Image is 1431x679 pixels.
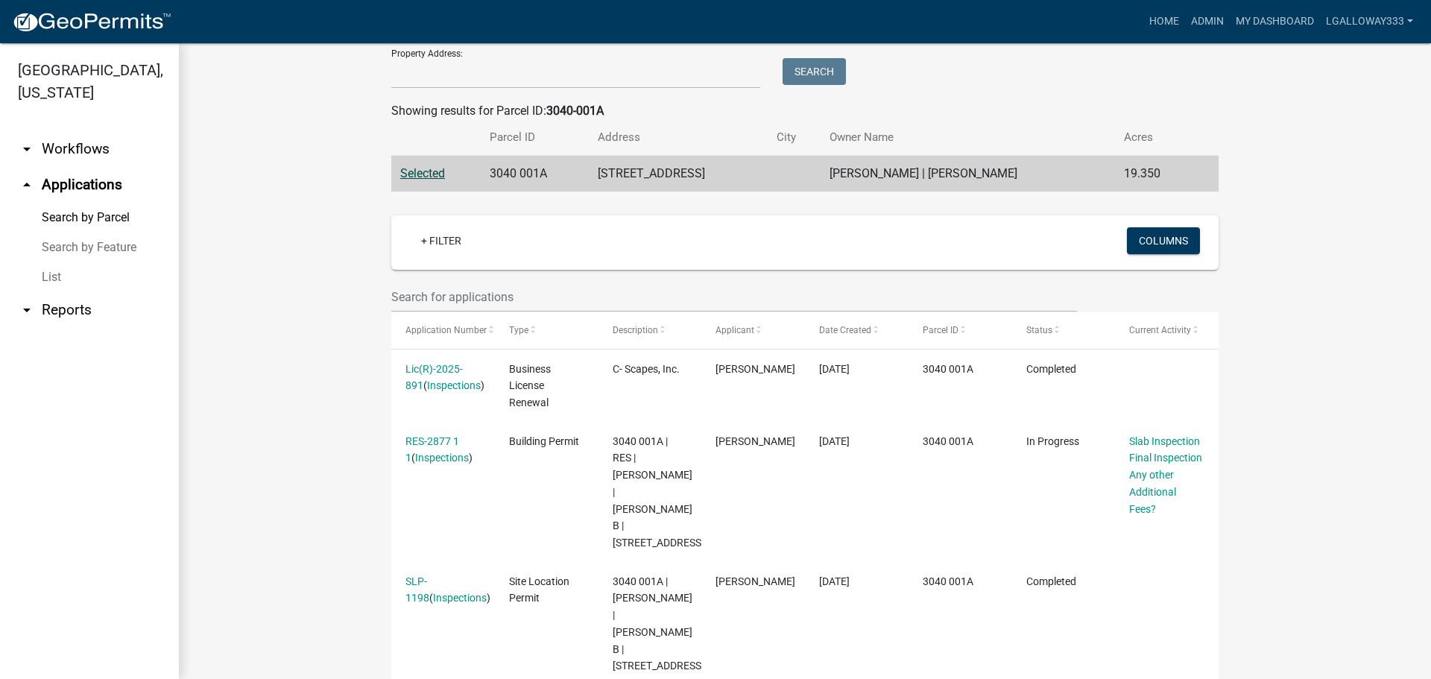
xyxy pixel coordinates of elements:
[509,435,579,447] span: Building Permit
[1129,452,1202,464] a: Final Inspection
[481,156,588,192] td: 3040 001A
[783,58,846,85] button: Search
[405,361,480,395] div: ( )
[923,435,973,447] span: 3040 001A
[1129,435,1200,447] a: Slab Inspection
[400,166,445,180] a: Selected
[1012,312,1116,348] datatable-header-cell: Status
[715,363,795,375] span: Clay Collins
[509,363,551,409] span: Business License Renewal
[391,312,495,348] datatable-header-cell: Application Number
[18,301,36,319] i: arrow_drop_down
[509,575,569,604] span: Site Location Permit
[821,120,1115,155] th: Owner Name
[613,575,704,672] span: 3040 001A | CLAYTON W COLLINS | COLLINS CHELSEA B | 5953 W HWY 382
[819,575,850,587] span: 12/06/2024
[821,156,1115,192] td: [PERSON_NAME] | [PERSON_NAME]
[923,363,973,375] span: 3040 001A
[1129,469,1176,515] a: Any other Additional Fees?
[18,176,36,194] i: arrow_drop_up
[768,120,821,155] th: City
[1115,312,1219,348] datatable-header-cell: Current Activity
[923,575,973,587] span: 3040 001A
[1129,325,1191,335] span: Current Activity
[405,575,429,604] a: SLP-1198
[613,435,704,549] span: 3040 001A | RES | CLAYTON W COLLINS | COLLINS CHELSEA B | 5953 W HWY 382
[409,227,473,254] a: + Filter
[405,573,480,607] div: ( )
[805,312,909,348] datatable-header-cell: Date Created
[613,325,658,335] span: Description
[909,312,1012,348] datatable-header-cell: Parcel ID
[546,104,604,118] strong: 3040-001A
[1026,435,1079,447] span: In Progress
[1026,325,1052,335] span: Status
[1127,227,1200,254] button: Columns
[1320,7,1419,36] a: lgalloway333
[405,433,480,467] div: ( )
[1143,7,1185,36] a: Home
[509,325,528,335] span: Type
[433,592,487,604] a: Inspections
[819,325,871,335] span: Date Created
[481,120,588,155] th: Parcel ID
[391,282,1077,312] input: Search for applications
[1026,575,1076,587] span: Completed
[1115,120,1192,155] th: Acres
[427,379,481,391] a: Inspections
[715,575,795,587] span: Chelsea Collins
[405,363,463,392] a: Lic(R)-2025-891
[1026,363,1076,375] span: Completed
[589,156,768,192] td: [STREET_ADDRESS]
[819,363,850,375] span: 01/16/2025
[598,312,702,348] datatable-header-cell: Description
[715,435,795,447] span: Chelsea Collins
[495,312,598,348] datatable-header-cell: Type
[415,452,469,464] a: Inspections
[923,325,958,335] span: Parcel ID
[589,120,768,155] th: Address
[613,363,680,375] span: C- Scapes, Inc.
[1230,7,1320,36] a: My Dashboard
[18,140,36,158] i: arrow_drop_down
[701,312,805,348] datatable-header-cell: Applicant
[1115,156,1192,192] td: 19.350
[1185,7,1230,36] a: Admin
[391,102,1219,120] div: Showing results for Parcel ID:
[819,435,850,447] span: 12/11/2024
[405,435,459,464] a: RES-2877 1 1
[715,325,754,335] span: Applicant
[405,325,487,335] span: Application Number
